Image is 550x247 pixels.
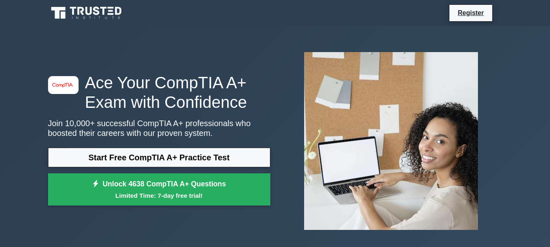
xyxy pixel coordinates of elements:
[48,148,270,167] a: Start Free CompTIA A+ Practice Test
[58,191,260,200] small: Limited Time: 7-day free trial!
[453,8,489,18] a: Register
[48,73,270,112] h1: Ace Your CompTIA A+ Exam with Confidence
[48,118,270,138] p: Join 10,000+ successful CompTIA A+ professionals who boosted their careers with our proven system.
[48,173,270,206] a: Unlock 4638 CompTIA A+ QuestionsLimited Time: 7-day free trial!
